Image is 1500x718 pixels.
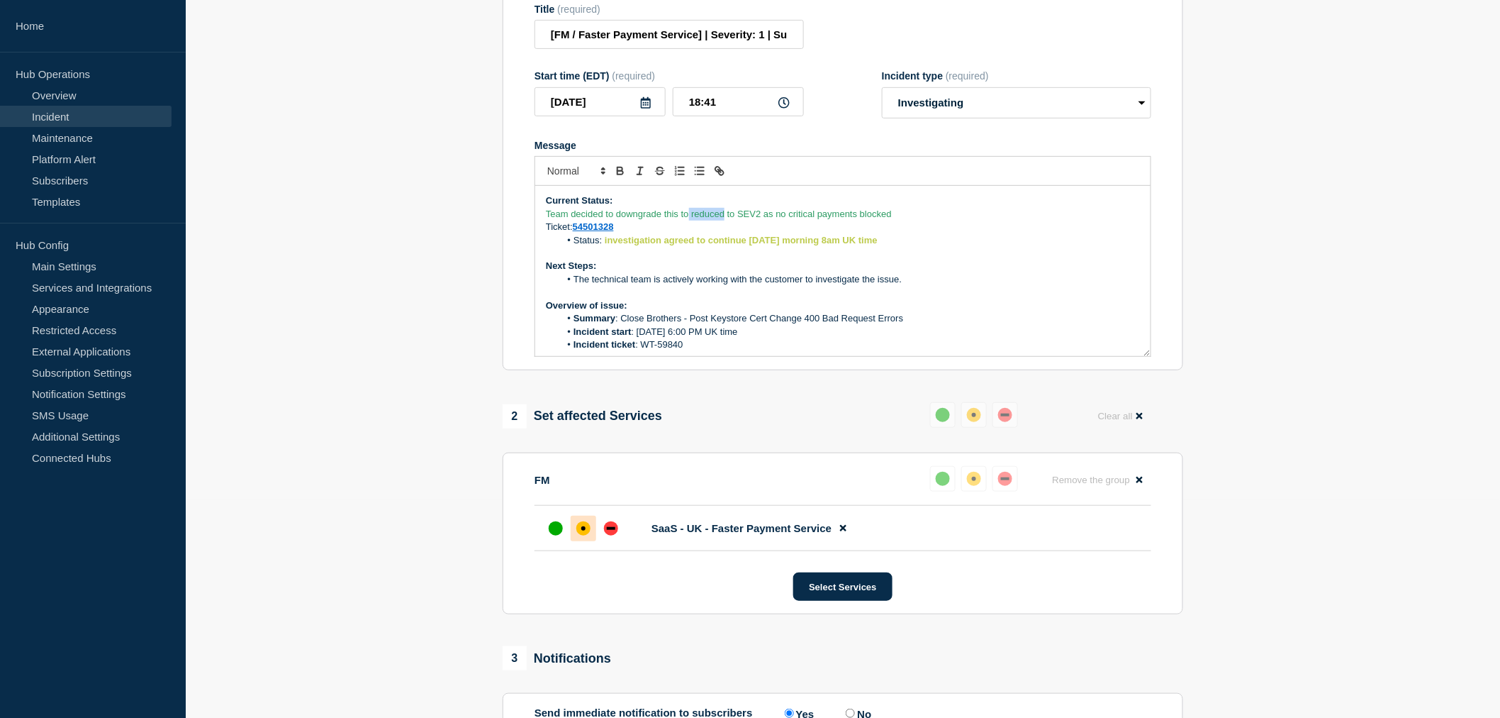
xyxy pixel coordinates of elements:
[534,474,550,486] p: FM
[534,20,804,49] input: Title
[534,4,804,15] div: Title
[546,195,613,206] strong: Current Status:
[546,209,892,219] span: Team decided to downgrade this to reduced to SEV2 as no critical payments blocked
[882,70,1151,82] div: Incident type
[576,521,591,536] div: affected
[946,70,989,82] span: (required)
[690,162,710,179] button: Toggle bulleted list
[630,162,650,179] button: Toggle italic text
[846,709,855,718] input: No
[670,162,690,179] button: Toggle ordered list
[546,300,627,311] strong: Overview of issue:
[573,313,615,324] strong: Summary
[557,4,600,15] span: (required)
[992,402,1018,428] button: down
[961,402,987,428] button: affected
[605,235,878,245] strong: investigation agreed to continue [DATE] morning 8am UK time
[534,140,1151,151] div: Message
[936,408,950,422] div: up
[560,273,1141,286] li: The technical team is actively working with the customer to investigate the issue.
[560,338,1141,351] li: : WT-59840
[1052,475,1130,485] span: Remove the group
[560,312,1141,325] li: : Close Brothers - Post Keystore Cert Change 400 Bad Request Errors
[573,221,614,232] a: 54501328
[936,472,950,486] div: up
[882,87,1151,118] select: Incident type
[967,408,981,422] div: affected
[650,162,670,179] button: Toggle strikethrough text
[604,521,618,536] div: down
[610,162,630,179] button: Toggle bold text
[930,466,956,492] button: up
[503,646,527,670] span: 3
[967,472,981,486] div: affected
[1090,402,1151,430] button: Clear all
[549,521,563,536] div: up
[503,646,611,670] div: Notifications
[560,234,1141,247] li: Status:
[1043,466,1151,494] button: Remove the group
[651,522,832,534] span: SaaS - UK - Faster Payment Service
[535,186,1151,356] div: Message
[541,162,610,179] span: Font size
[785,709,794,718] input: Yes
[673,87,804,116] input: HH:MM
[546,260,597,271] strong: Next Steps:
[573,326,632,337] strong: Incident start
[560,326,1141,338] li: : [DATE] 6:00 PM UK time
[998,408,1012,422] div: down
[992,466,1018,492] button: down
[503,404,662,429] div: Set affected Services
[546,221,1140,233] p: Ticket:
[998,472,1012,486] div: down
[534,70,804,82] div: Start time (EDT)
[573,339,635,350] strong: Incident ticket
[503,404,527,429] span: 2
[710,162,729,179] button: Toggle link
[930,402,956,428] button: up
[534,87,666,116] input: YYYY-MM-DD
[612,70,656,82] span: (required)
[793,573,892,601] button: Select Services
[961,466,987,492] button: affected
